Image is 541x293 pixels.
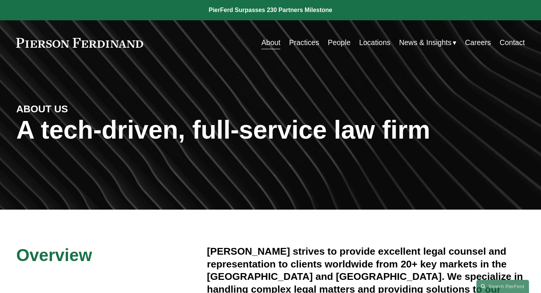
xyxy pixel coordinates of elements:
[359,35,390,50] a: Locations
[261,35,281,50] a: About
[289,35,319,50] a: Practices
[16,115,525,145] h1: A tech-driven, full-service law firm
[328,35,351,50] a: People
[465,35,491,50] a: Careers
[399,35,456,50] a: folder dropdown
[16,246,92,265] span: Overview
[476,280,529,293] a: Search this site
[500,35,525,50] a: Contact
[16,103,68,115] strong: ABOUT US
[399,36,451,49] span: News & Insights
